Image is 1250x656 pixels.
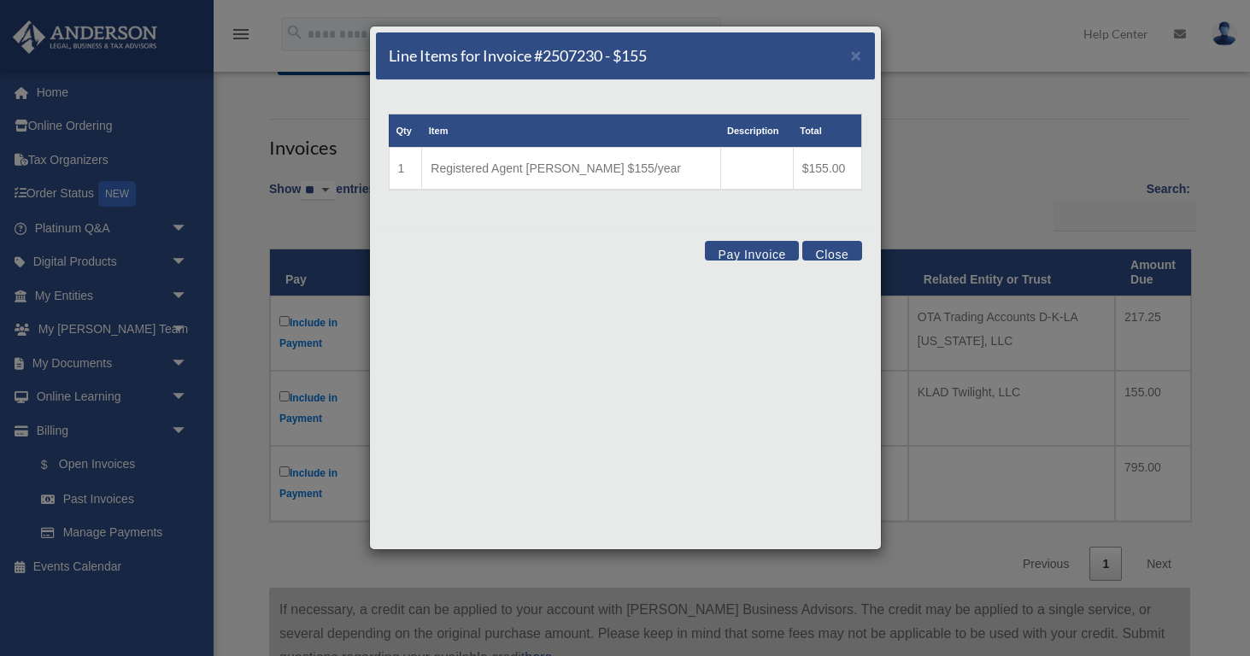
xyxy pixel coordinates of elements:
h5: Line Items for Invoice #2507230 - $155 [389,45,647,67]
th: Item [422,114,720,148]
td: Registered Agent [PERSON_NAME] $155/year [422,148,720,190]
button: Pay Invoice [705,241,799,261]
span: × [851,45,862,65]
th: Qty [389,114,422,148]
td: $155.00 [793,148,861,190]
button: Close [802,241,861,261]
button: Close [851,46,862,64]
th: Total [793,114,861,148]
td: 1 [389,148,422,190]
th: Description [720,114,793,148]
